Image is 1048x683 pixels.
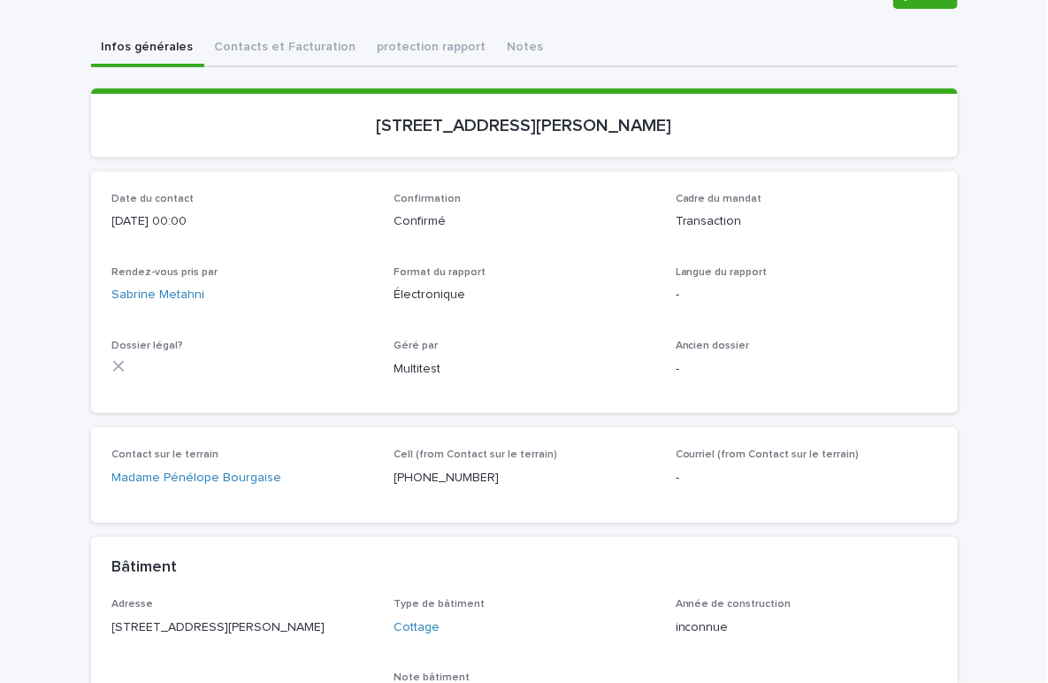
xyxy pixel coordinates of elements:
span: Confirmation [394,194,461,204]
a: Cottage [394,618,440,637]
span: Note bâtiment [394,672,470,683]
p: Multitest [394,360,654,379]
span: Courriel (from Contact sur le terrain) [676,449,860,460]
p: [STREET_ADDRESS][PERSON_NAME] [112,115,937,136]
p: [STREET_ADDRESS][PERSON_NAME] [112,618,373,637]
p: - [676,360,937,379]
p: - [676,286,937,304]
span: Cadre du mandat [676,194,762,204]
button: Notes [497,30,555,67]
a: Madame Pénélope Bourgaise [112,469,282,487]
span: Adresse [112,599,154,610]
a: Sabrine Metahni [112,286,205,304]
p: Électronique [394,286,654,304]
span: Dossier légal? [112,341,184,351]
button: protection rapport [367,30,497,67]
span: Contact sur le terrain [112,449,219,460]
button: Contacts et Facturation [204,30,367,67]
button: Infos générales [91,30,204,67]
span: Langue du rapport [676,267,768,278]
span: Cell (from Contact sur le terrain) [394,449,557,460]
p: inconnue [676,618,937,637]
span: Type de bâtiment [394,599,485,610]
h2: Bâtiment [112,558,178,578]
p: Transaction [676,212,937,231]
span: Ancien dossier [676,341,750,351]
p: Confirmé [394,212,654,231]
span: Géré par [394,341,438,351]
p: [PHONE_NUMBER] [394,469,654,487]
p: - [676,469,937,487]
p: [DATE] 00:00 [112,212,373,231]
span: Date du contact [112,194,195,204]
span: Format du rapport [394,267,486,278]
span: Rendez-vous pris par [112,267,218,278]
span: Année de construction [676,599,792,610]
